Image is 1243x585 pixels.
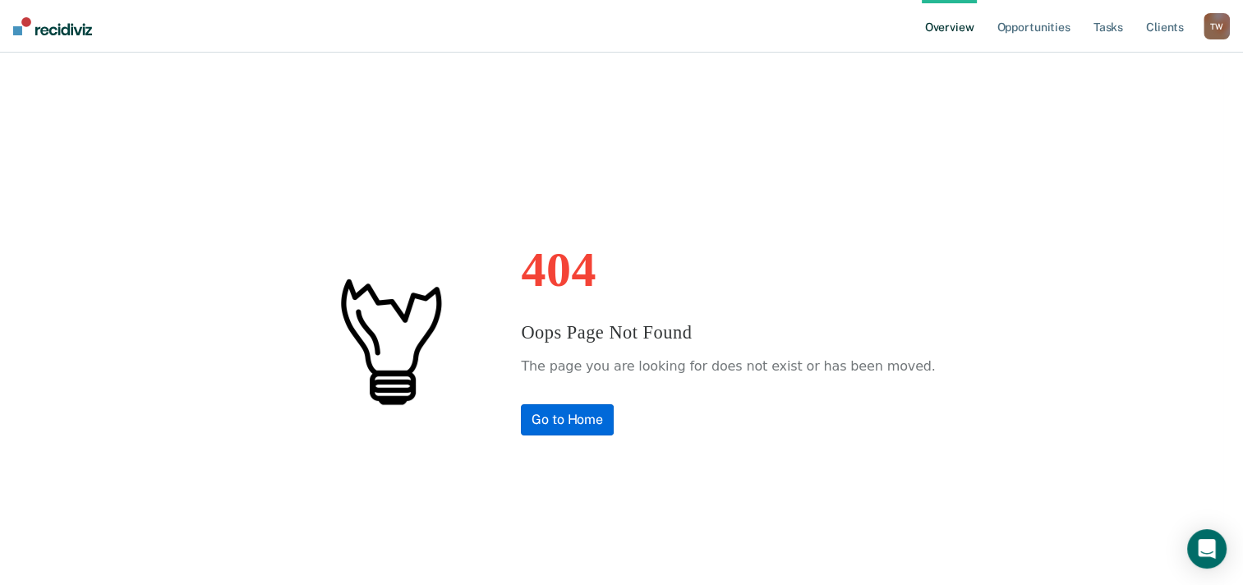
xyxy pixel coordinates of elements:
[521,319,935,347] h3: Oops Page Not Found
[307,258,472,422] img: #
[13,17,92,35] img: Recidiviz
[521,354,935,379] p: The page you are looking for does not exist or has been moved.
[1187,529,1227,569] div: Open Intercom Messenger
[1204,13,1230,39] button: TW
[1204,13,1230,39] div: T W
[521,245,935,294] h1: 404
[521,404,614,435] a: Go to Home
